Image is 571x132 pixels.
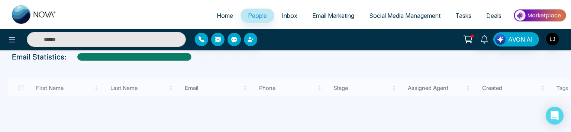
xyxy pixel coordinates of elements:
[493,32,539,46] button: AVON AI
[479,9,509,23] a: Deals
[12,51,66,62] p: Email Statistics:
[362,9,448,23] a: Social Media Management
[12,5,57,24] img: Nova CRM Logo
[546,33,559,45] img: User Avatar
[274,9,305,23] a: Inbox
[486,12,501,19] span: Deals
[508,35,533,44] span: AVON AI
[455,12,471,19] span: Tasks
[305,9,362,23] a: Email Marketing
[513,7,567,24] img: Market-place.gif
[369,12,441,19] span: Social Media Management
[248,12,267,19] span: People
[241,9,274,23] a: People
[282,12,297,19] span: Inbox
[448,9,479,23] a: Tasks
[312,12,354,19] span: Email Marketing
[209,9,241,23] a: Home
[495,34,506,45] img: Lead Flow
[546,107,564,125] div: Open Intercom Messenger
[217,12,233,19] span: Home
